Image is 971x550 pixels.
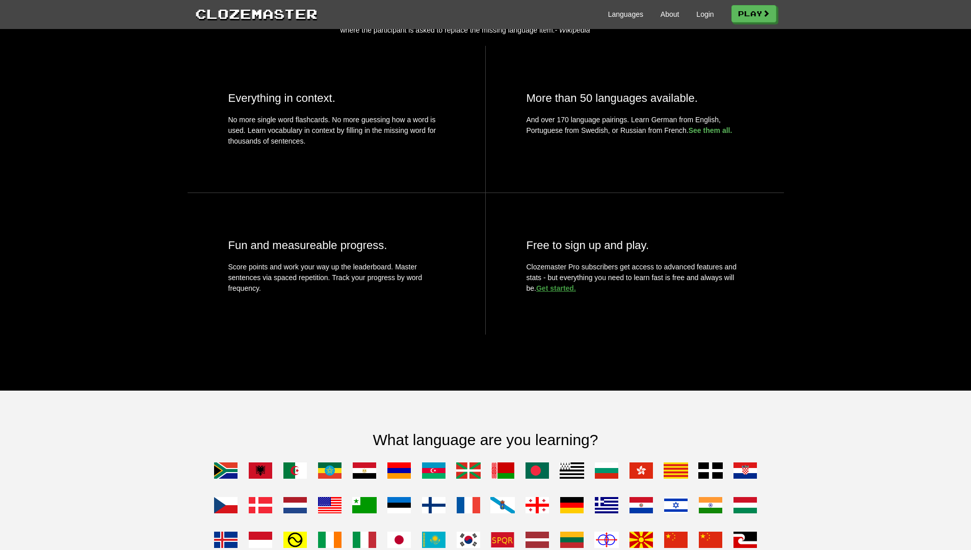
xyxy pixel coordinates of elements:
p: No more single word flashcards. No more guessing how a word is used. Learn vocabulary in context ... [228,115,444,152]
p: And over 170 language pairings. Learn German from English, Portuguese from Swedish, or Russian fr... [527,115,743,136]
h2: What language are you learning? [195,431,776,448]
p: Clozemaster Pro subscribers get access to advanced features and stats - but everything you need t... [527,262,743,294]
a: Login [696,9,714,19]
a: Languages [608,9,643,19]
a: Play [731,5,776,22]
p: Score points and work your way up the leaderboard. Master sentences via spaced repetition. Track ... [228,262,444,294]
a: Clozemaster [195,4,318,23]
a: Get started. [536,284,576,292]
em: - Wikipedia [555,26,590,34]
a: About [661,9,679,19]
h2: Free to sign up and play. [527,239,743,252]
a: See them all. [689,126,732,134]
h2: Everything in context. [228,92,444,104]
h2: Fun and measureable progress. [228,239,444,252]
h2: More than 50 languages available. [527,92,743,104]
